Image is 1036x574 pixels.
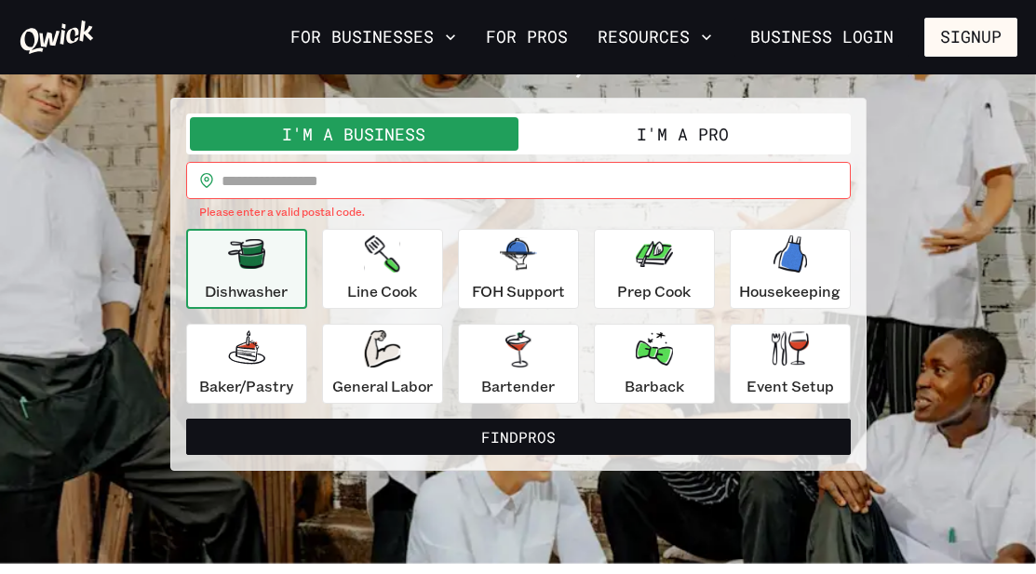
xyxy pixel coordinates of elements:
p: Prep Cook [617,280,691,302]
button: I'm a Pro [518,117,847,151]
a: Business Login [734,18,909,57]
button: FOH Support [458,229,579,309]
button: Bartender [458,324,579,404]
button: General Labor [322,324,443,404]
button: Prep Cook [594,229,715,309]
p: Housekeeping [739,280,841,302]
button: Signup [924,18,1017,57]
button: Baker/Pastry [186,324,307,404]
p: Bartender [481,375,555,397]
p: Baker/Pastry [199,375,293,397]
button: Dishwasher [186,229,307,309]
a: For Pros [478,21,575,53]
button: Line Cook [322,229,443,309]
h2: GET GREAT SERVICE, A LA CARTE. [170,42,867,79]
button: Housekeeping [730,229,851,309]
p: Barback [625,375,684,397]
p: Line Cook [347,280,417,302]
button: For Businesses [283,21,464,53]
button: Barback [594,324,715,404]
button: Event Setup [730,324,851,404]
p: Please enter a valid postal code. [199,203,838,221]
p: FOH Support [472,280,565,302]
p: Event Setup [747,375,834,397]
button: Resources [590,21,720,53]
p: Dishwasher [205,280,288,302]
button: FindPros [186,419,851,456]
button: I'm a Business [190,117,518,151]
p: General Labor [332,375,433,397]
